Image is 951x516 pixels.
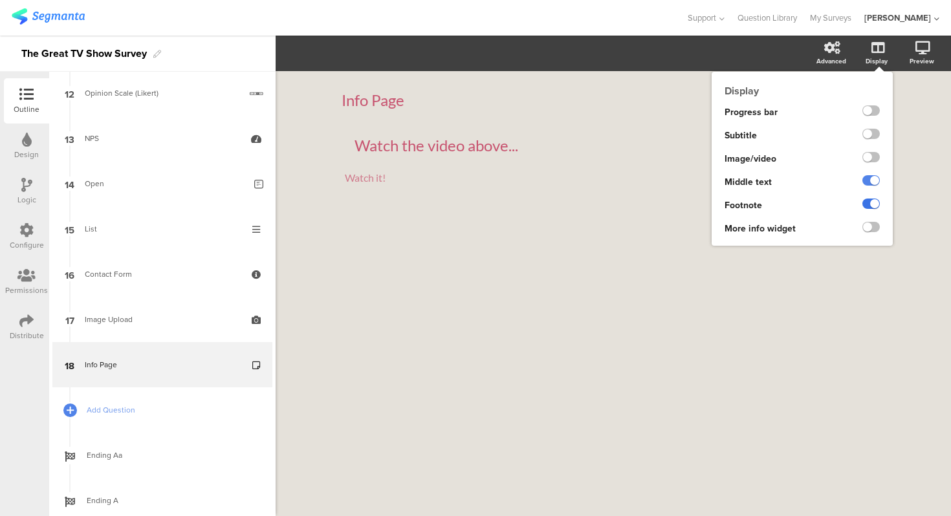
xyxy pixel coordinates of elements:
a: 13 NPS [52,116,272,161]
div: Configure [10,239,44,251]
span: Subtitle [725,129,757,142]
div: [PERSON_NAME] [864,12,931,24]
div: Logic [17,194,36,206]
div: Watch it! [345,171,882,184]
div: Design [14,149,39,160]
a: 15 List [52,206,272,252]
span: Add Question [87,403,252,416]
span: Middle text [725,175,772,189]
a: Ending Aa [52,433,272,478]
span: 18 [65,358,74,372]
span: Footnote [725,199,762,212]
div: Info Page [85,358,239,371]
div: List [85,222,239,235]
span: Support [688,12,716,24]
span: Progress bar [725,105,778,119]
span: 16 [65,267,74,281]
a: 18 Info Page [52,342,272,387]
a: 12 Opinion Scale (Likert) [52,70,272,116]
span: 17 [65,312,74,327]
img: segmanta logo [12,8,85,25]
div: Info Page [342,91,885,110]
div: Image Upload [85,313,239,326]
div: Contact Form [85,268,239,281]
div: Display [712,83,893,98]
div: Advanced [816,56,846,66]
span: Ending Aa [87,449,252,462]
a: 14 Open [52,161,272,206]
div: Preview [910,56,934,66]
span: 12 [65,86,74,100]
span: 13 [65,131,74,145]
a: 16 Contact Form [52,252,272,297]
p: Watch the video above... [355,136,872,155]
span: 14 [65,177,74,191]
span: Ending A [87,494,252,507]
div: Opinion Scale (Likert) [85,87,240,100]
span: Image/video [725,152,776,166]
div: Distribute [10,330,44,341]
span: More info widget [725,222,796,235]
div: NPS [85,132,239,145]
div: Permissions [5,285,48,296]
div: The Great TV Show Survey [21,43,147,64]
div: Display [866,56,888,66]
div: Outline [14,103,39,115]
div: Open [85,177,245,190]
span: 15 [65,222,74,236]
a: 17 Image Upload [52,297,272,342]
